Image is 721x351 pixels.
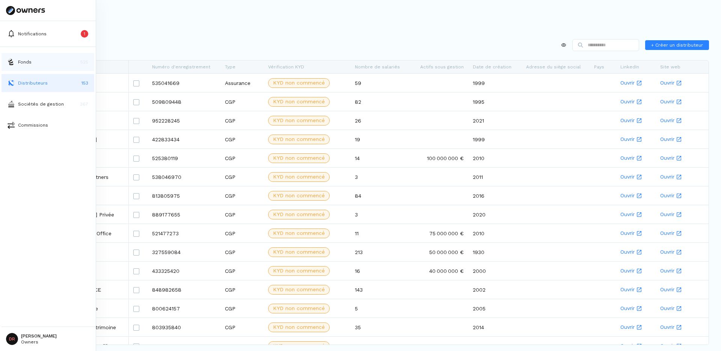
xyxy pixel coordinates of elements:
span: Numéro d'enregistrement [152,64,210,70]
a: Ouvrir [620,243,651,261]
img: asset-managers [8,100,15,108]
p: [PERSON_NAME] [21,334,57,338]
span: KYD non commencé [273,154,325,162]
button: commissionsCommissions [2,116,94,134]
a: Ouvrir [620,112,651,129]
p: 1 [84,30,85,37]
p: Sociétés de gestion [18,101,64,107]
button: distributorsDistributeurs153 [2,74,94,92]
div: 538046970 [148,168,220,186]
div: 11 [350,224,410,242]
a: Ouvrir [620,130,651,148]
div: 19 [350,130,410,148]
div: CGP [220,243,264,261]
div: 2021 [468,111,522,130]
p: Owners [21,340,57,344]
button: + Créer un distributeur [645,40,709,50]
div: 509809448 [148,92,220,111]
div: 1999 [468,74,522,92]
span: Actifs sous gestion [420,64,464,70]
div: 2005 [468,299,522,318]
p: 153 [81,80,88,86]
div: 1999 [468,130,522,148]
button: fundsFonds525 [2,53,94,71]
a: Ouvrir [620,93,651,110]
div: 35 [350,318,410,336]
div: 3 [350,168,410,186]
span: KYD non commencé [273,79,325,87]
div: 2014 [468,318,522,336]
div: 2010 [468,149,522,167]
span: KYD non commencé [273,304,325,312]
div: 1930 [468,243,522,261]
img: commissions [8,121,15,129]
div: 521477273 [148,224,220,242]
span: KYD non commencé [273,342,325,350]
span: KYD non commencé [273,135,325,143]
span: Pays [594,64,604,70]
div: CGP [220,224,264,242]
button: asset-managersSociétés de gestion367 [2,95,94,113]
p: Fonds [18,59,32,65]
div: 2020 [468,205,522,224]
div: 2010 [468,224,522,242]
span: Date de création [473,64,511,70]
span: DR [6,333,18,345]
img: funds [8,58,15,66]
p: 525 [80,59,88,65]
div: 525380119 [148,149,220,167]
span: Adresse du siège social [526,64,581,70]
span: Vérification KYD [268,64,304,70]
p: Distributeurs [18,80,48,86]
a: Ouvrir [620,206,651,223]
div: 1995 [468,92,522,111]
a: Ouvrir [620,262,651,280]
span: Site web [660,64,680,70]
div: CGP [220,280,264,299]
span: KYD non commencé [273,323,325,331]
span: KYD non commencé [273,229,325,237]
a: Ouvrir [620,281,651,298]
div: 2000 [468,262,522,280]
div: CGP [220,92,264,111]
div: 848982658 [148,280,220,299]
a: Ouvrir [620,149,651,167]
div: Assurance [220,74,264,92]
span: KYD non commencé [273,248,325,256]
div: 84 [350,186,410,205]
span: KYD non commencé [273,210,325,218]
div: 535041669 [148,74,220,92]
div: 5 [350,299,410,318]
div: CGP [220,318,264,336]
div: CGP [220,130,264,148]
div: 3 [350,205,410,224]
div: 433325420 [148,262,220,280]
div: 813805975 [148,186,220,205]
p: 367 [80,101,88,107]
div: 16 [350,262,410,280]
div: 800624157 [148,299,220,318]
a: Ouvrir [620,318,651,336]
div: CGP [220,299,264,318]
div: 143 [350,280,410,299]
span: LinkedIn [620,64,639,70]
span: KYD non commencé [273,267,325,275]
div: 100 000 000 € [410,149,468,167]
a: Ouvrir [620,224,651,242]
div: 422833434 [148,130,220,148]
div: CGP [220,262,264,280]
div: 2002 [468,280,522,299]
span: KYD non commencé [273,116,325,124]
span: Type [225,64,235,70]
div: 26 [350,111,410,130]
div: 803935840 [148,318,220,336]
span: + Créer un distributeur [651,42,703,48]
img: distributors [8,79,15,87]
p: Commissions [18,122,48,129]
div: 889177655 [148,205,220,224]
div: 50 000 000 € [410,243,468,261]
